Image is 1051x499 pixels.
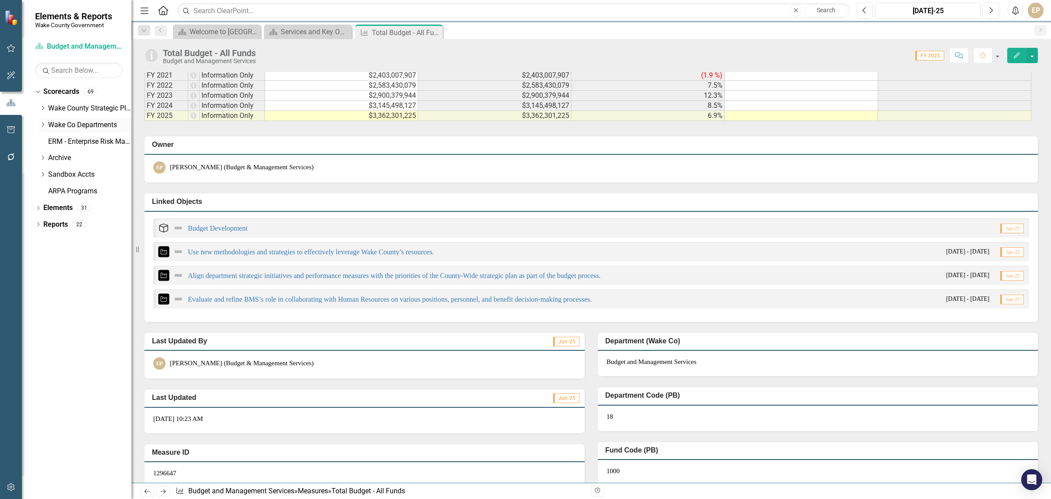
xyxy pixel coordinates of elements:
span: Elements & Reports [35,11,112,21]
h3: Linked Objects [152,198,1033,206]
div: [PERSON_NAME] (Budget & Management Services) [170,163,314,172]
a: Evaluate and refine BMS’s role in collaborating with Human Resources on various positions, person... [188,296,592,303]
h3: Department (Wake Co) [605,337,1033,345]
td: Information Only [200,71,265,81]
span: (1.9 %) [701,71,723,79]
small: [DATE] - [DATE] [946,271,989,279]
h3: Owner [152,141,1033,149]
div: 31 [77,204,91,212]
span: Search [817,7,836,14]
td: Information Only [200,111,265,121]
span: 18 [607,413,613,420]
td: Information Only [200,91,265,101]
div: 69 [84,88,98,96]
td: 12.3% [571,91,725,101]
h3: Last Updated [152,394,418,402]
td: $2,403,007,907 [265,71,418,81]
div: Services and Key Operating Measures [281,26,349,37]
a: Reports [43,220,68,230]
a: Use new methodologies and strategies to effectively leverage Wake County’s resources. [188,248,434,256]
td: $2,583,430,079 [418,81,571,91]
h3: Department Code (PB) [605,392,1033,399]
button: [DATE]-25 [875,3,980,18]
img: nU6t1jrLEXUPLCEEzs7Odtv4b2o+n1ulFIwxORc6d3U6HYxGo1YZfWuYfyGt9S8mpbz43yAA8Pr6+vsPq0W1tkaCBBIAAAAAS... [190,102,197,109]
img: nU6t1jrLEXUPLCEEzs7Odtv4b2o+n1ulFIwxORc6d3U6HYxGo1YZfWuYfyGt9S8mpbz43yAA8Pr6+vsPq0W1tkaCBBIAAAAAS... [190,92,197,99]
td: $2,900,379,944 [265,91,418,101]
img: nU6t1jrLEXUPLCEEzs7Odtv4b2o+n1ulFIwxORc6d3U6HYxGo1YZfWuYfyGt9S8mpbz43yAA8Pr6+vsPq0W1tkaCBBIAAAAAS... [190,82,197,89]
span: Jun-25 [1000,271,1024,281]
td: 7.5% [571,81,725,91]
small: [DATE] - [DATE] [946,295,989,303]
div: Total Budget - All Funds [372,27,441,38]
h3: Last Updated By [152,337,439,345]
td: Information Only [200,81,265,91]
a: Align department strategic initiatives and performance measures with the priorities of the County... [188,272,601,279]
div: Total Budget - All Funds [332,487,405,495]
span: Jun-25 [1000,247,1024,257]
div: 1296647 [145,462,585,488]
small: Wake County Government [35,21,112,29]
a: Wake County Strategic Plan [48,103,131,114]
td: FY 2025 [145,111,188,121]
div: Total Budget - All Funds [163,48,256,58]
td: FY 2021 [145,71,188,81]
a: Sandbox Accts [48,170,131,180]
td: $2,583,430,079 [265,81,418,91]
td: $2,900,379,944 [418,91,571,101]
img: Not Defined [173,246,183,257]
td: Information Only [200,101,265,111]
img: Information Only [145,49,159,63]
td: $2,403,007,907 [418,71,571,81]
div: Open Intercom Messenger [1021,469,1042,490]
input: Search ClearPoint... [177,3,850,18]
img: nU6t1jrLEXUPLCEEzs7Odtv4b2o+n1ulFIwxORc6d3U6HYxGo1YZfWuYfyGt9S8mpbz43yAA8Pr6+vsPq0W1tkaCBBIAAAAAS... [190,72,197,79]
button: Search [804,4,848,17]
h3: Fund Code (PB) [605,446,1033,454]
a: Wake Co Departments [48,120,131,130]
h3: Measure ID [152,449,580,456]
span: Budget and Management Services [607,358,696,365]
img: ClearPoint Strategy [4,10,20,25]
td: 6.9% [571,111,725,121]
td: FY 2022 [145,81,188,91]
button: EP [1028,3,1044,18]
img: Not Defined [173,294,183,304]
td: $3,145,498,127 [265,101,418,111]
span: FY 2025 [915,51,944,61]
td: FY 2024 [145,101,188,111]
a: Budget and Management Services [188,487,294,495]
a: Archive [48,153,131,163]
a: Budget and Management Services [35,42,123,52]
td: $3,362,301,225 [265,111,418,121]
img: Not Defined [173,270,183,281]
div: EP [153,357,166,370]
span: Jun-25 [553,393,579,403]
td: $3,362,301,225 [418,111,571,121]
input: Search Below... [35,63,123,78]
div: [PERSON_NAME] (Budget & Management Services) [170,359,314,368]
span: Jun-25 [1000,224,1024,233]
a: Welcome to [GEOGRAPHIC_DATA] [175,26,258,37]
a: Measures [298,487,328,495]
td: $3,145,498,127 [418,101,571,111]
span: Jun-25 [1000,295,1024,304]
img: Not Defined [173,223,183,233]
span: Jun-25 [553,337,579,346]
td: FY 2023 [145,91,188,101]
a: ERM - Enterprise Risk Management Plan [48,137,131,147]
div: Budget and Management Services [163,58,256,64]
div: EP [153,161,166,174]
img: nU6t1jrLEXUPLCEEzs7Odtv4b2o+n1ulFIwxORc6d3U6HYxGo1YZfWuYfyGt9S8mpbz43yAA8Pr6+vsPq0W1tkaCBBIAAAAAS... [190,112,197,119]
span: 1000 [607,467,620,474]
small: [DATE] - [DATE] [946,247,989,256]
div: » » [176,486,585,496]
div: [DATE]-25 [878,6,977,16]
a: ARPA Programs [48,186,131,196]
td: 8.5% [571,101,725,111]
div: 22 [72,221,86,228]
div: [DATE] 10:23 AM [145,408,585,433]
div: Welcome to [GEOGRAPHIC_DATA] [190,26,258,37]
a: Services and Key Operating Measures [266,26,349,37]
a: Budget Development [188,225,247,232]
